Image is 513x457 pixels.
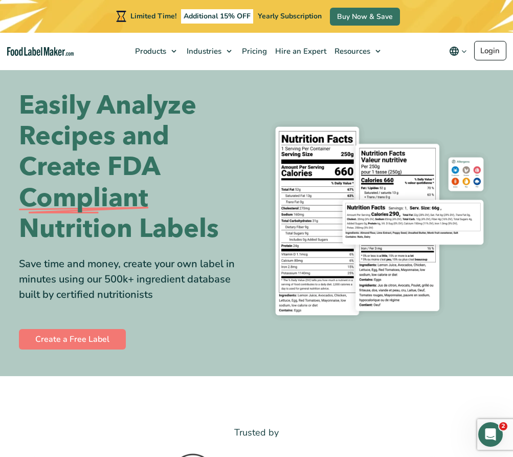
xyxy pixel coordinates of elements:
a: Food Label Maker homepage [7,47,74,56]
a: Create a Free Label [19,329,126,350]
span: Yearly Subscription [258,11,322,21]
button: Change language [442,41,474,61]
a: Login [474,41,506,60]
a: Hire an Expert [270,33,329,70]
span: Additional 15% OFF [181,9,253,24]
div: Save time and money, create your own label in minutes using our 500k+ ingredient database built b... [19,256,249,302]
a: Resources [329,33,386,70]
span: Limited Time! [130,11,176,21]
span: 2 [499,422,507,430]
a: Pricing [237,33,270,70]
span: Industries [184,46,222,56]
a: Products [130,33,182,70]
span: Compliant [19,183,148,213]
span: Products [132,46,167,56]
a: Buy Now & Save [330,8,400,26]
span: Pricing [239,46,268,56]
iframe: Intercom live chat [478,422,503,447]
span: Hire an Expert [272,46,327,56]
p: Trusted by [19,425,495,440]
span: Resources [331,46,371,56]
a: Industries [182,33,237,70]
h1: Easily Analyze Recipes and Create FDA Nutrition Labels [19,90,249,244]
